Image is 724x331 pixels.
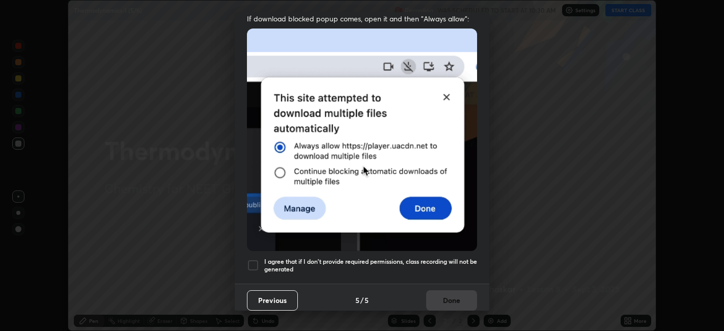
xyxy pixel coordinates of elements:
h4: / [360,295,364,306]
h4: 5 [355,295,359,306]
h5: I agree that if I don't provide required permissions, class recording will not be generated [264,258,477,273]
button: Previous [247,290,298,311]
img: downloads-permission-blocked.gif [247,29,477,251]
h4: 5 [365,295,369,306]
span: If download blocked popup comes, open it and then "Always allow": [247,14,477,23]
